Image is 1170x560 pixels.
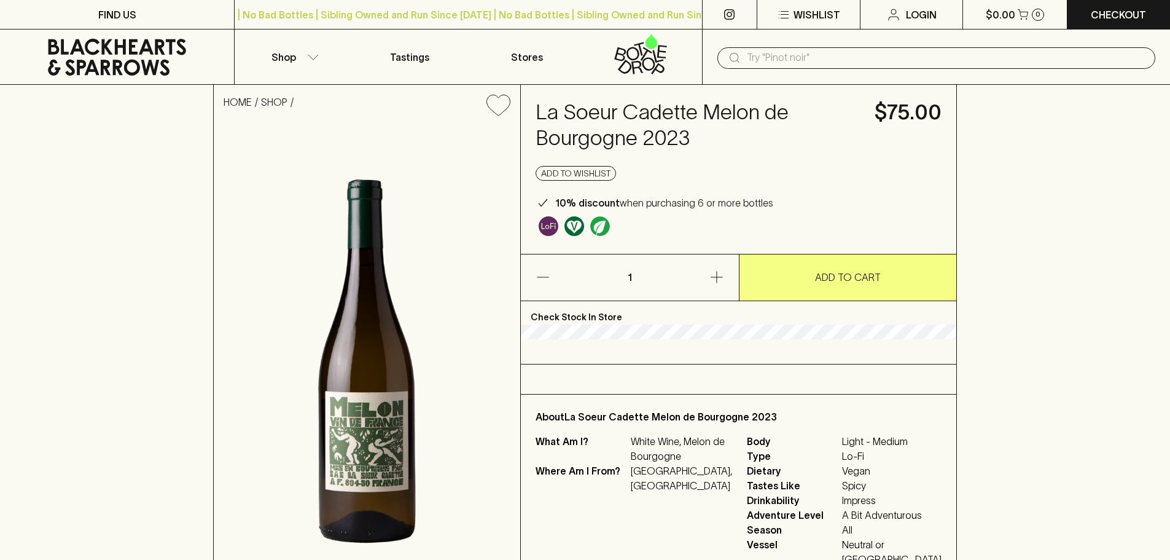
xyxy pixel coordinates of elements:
[815,270,881,285] p: ADD TO CART
[224,97,252,108] a: HOME
[842,508,942,523] span: A Bit Adventurous
[631,463,732,493] p: [GEOGRAPHIC_DATA], [GEOGRAPHIC_DATA]
[842,463,942,478] span: Vegan
[536,434,628,463] p: What Am I?
[842,493,942,508] span: Impress
[536,409,942,424] p: About La Soeur Cadette Melon de Bourgogne 2023
[1091,7,1146,22] p: Checkout
[271,50,296,65] p: Shop
[615,254,644,301] p: 1
[842,434,942,449] span: Light - Medium
[564,216,584,236] img: Vegan
[906,7,937,22] p: Login
[747,449,839,463] span: Type
[747,463,839,478] span: Dietary
[631,434,732,463] p: White Wine, Melon de Bourgogne
[842,478,942,493] span: Spicy
[555,195,773,210] p: when purchasing 6 or more bottles
[235,30,351,84] button: Shop
[747,478,839,493] span: Tastes Like
[390,50,429,65] p: Tastings
[842,523,942,537] span: All
[511,50,543,65] p: Stores
[875,100,942,125] h4: $75.00
[539,216,558,236] img: Lo-Fi
[747,508,839,523] span: Adventure Level
[747,48,1145,68] input: Try "Pinot noir"
[747,434,839,449] span: Body
[351,30,468,84] a: Tastings
[555,197,620,208] b: 10% discount
[536,213,561,239] a: Some may call it natural, others minimum intervention, either way, it’s hands off & maybe even a ...
[794,7,840,22] p: Wishlist
[536,166,616,181] button: Add to wishlist
[521,301,956,325] p: Check Stock In Store
[1035,11,1040,18] p: 0
[469,30,585,84] a: Stores
[739,254,957,301] button: ADD TO CART
[261,97,287,108] a: SHOP
[98,7,136,22] p: FIND US
[747,523,839,537] span: Season
[482,90,515,121] button: Add to wishlist
[842,449,942,463] span: Lo-Fi
[986,7,1015,22] p: $0.00
[747,493,839,508] span: Drinkability
[561,213,587,239] a: Made without the use of any animal products.
[587,213,613,239] a: Organic
[536,100,860,151] h4: La Soeur Cadette Melon de Bourgogne 2023
[536,463,628,493] p: Where Am I From?
[590,216,610,236] img: Organic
